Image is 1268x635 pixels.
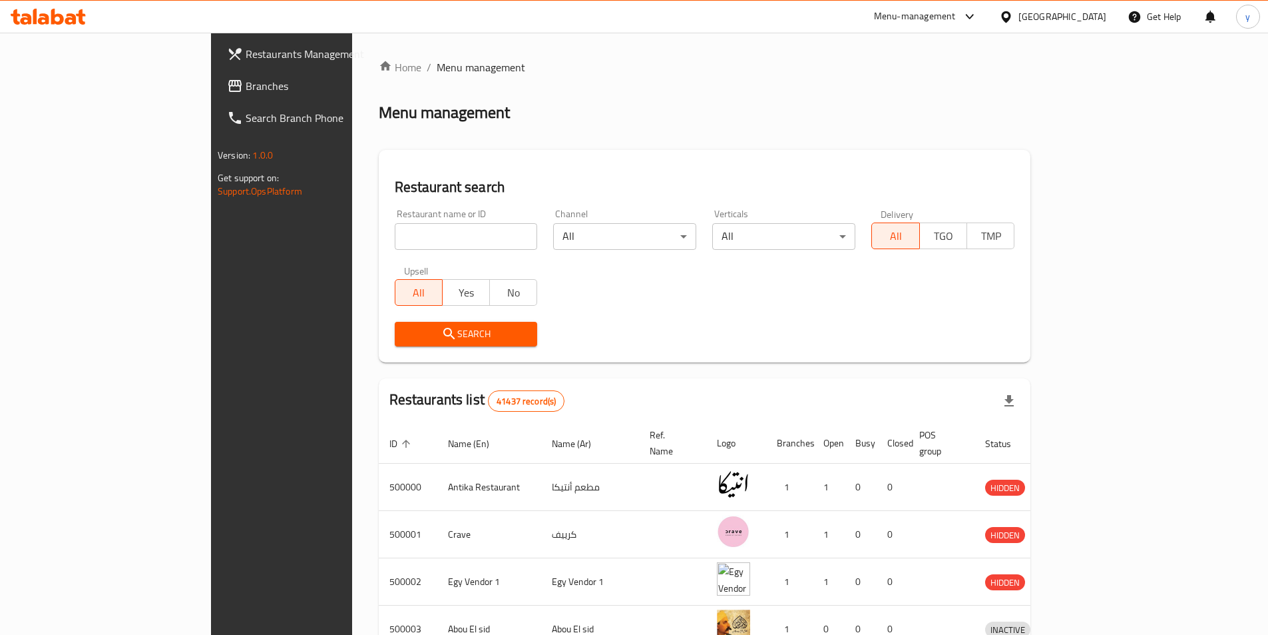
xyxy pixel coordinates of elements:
[252,147,273,164] span: 1.0.0
[845,464,877,511] td: 0
[437,59,525,75] span: Menu management
[216,38,423,70] a: Restaurants Management
[389,390,565,412] h2: Restaurants list
[650,427,690,459] span: Ref. Name
[925,227,962,246] span: TGO
[877,423,909,464] th: Closed
[395,223,538,250] input: Search for restaurant name or ID..
[845,423,877,464] th: Busy
[766,423,813,464] th: Branches
[966,223,1014,249] button: TMP
[246,46,412,62] span: Restaurants Management
[877,464,909,511] td: 0
[405,326,527,342] span: Search
[395,322,538,346] button: Search
[437,511,541,558] td: Crave
[552,436,608,452] span: Name (Ar)
[379,59,1031,75] nav: breadcrumb
[993,385,1025,417] div: Export file
[401,283,437,303] span: All
[813,464,845,511] td: 1
[495,283,532,303] span: No
[395,279,443,306] button: All
[717,562,750,596] img: Egy Vendor 1
[881,209,914,219] label: Delivery
[877,558,909,606] td: 0
[246,110,412,126] span: Search Branch Phone
[218,169,279,187] span: Get support on:
[871,223,919,249] button: All
[919,223,967,249] button: TGO
[766,558,813,606] td: 1
[395,177,1015,197] h2: Restaurant search
[985,528,1025,543] span: HIDDEN
[845,511,877,558] td: 0
[389,436,415,452] span: ID
[541,464,639,511] td: مطعم أنتيكا
[813,558,845,606] td: 1
[488,390,564,412] div: Total records count
[216,70,423,102] a: Branches
[813,511,845,558] td: 1
[404,266,429,275] label: Upsell
[717,515,750,548] img: Crave
[489,279,537,306] button: No
[541,511,639,558] td: كرييف
[1018,9,1106,24] div: [GEOGRAPHIC_DATA]
[541,558,639,606] td: Egy Vendor 1
[985,480,1025,496] span: HIDDEN
[379,102,510,123] h2: Menu management
[712,223,855,250] div: All
[845,558,877,606] td: 0
[985,480,1025,496] div: HIDDEN
[874,9,956,25] div: Menu-management
[766,464,813,511] td: 1
[985,575,1025,590] span: HIDDEN
[972,227,1009,246] span: TMP
[985,574,1025,590] div: HIDDEN
[706,423,766,464] th: Logo
[919,427,958,459] span: POS group
[448,283,485,303] span: Yes
[442,279,490,306] button: Yes
[553,223,696,250] div: All
[218,183,302,200] a: Support.OpsPlatform
[216,102,423,134] a: Search Branch Phone
[437,558,541,606] td: Egy Vendor 1
[813,423,845,464] th: Open
[448,436,507,452] span: Name (En)
[218,147,250,164] span: Version:
[766,511,813,558] td: 1
[1245,9,1250,24] span: y
[437,464,541,511] td: Antika Restaurant
[985,436,1028,452] span: Status
[877,511,909,558] td: 0
[877,227,914,246] span: All
[246,78,412,94] span: Branches
[489,395,564,408] span: 41437 record(s)
[427,59,431,75] li: /
[717,468,750,501] img: Antika Restaurant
